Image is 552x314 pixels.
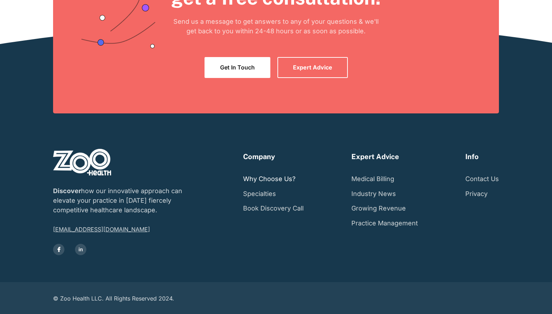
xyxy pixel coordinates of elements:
a: Expert Advice [277,57,348,78]
a: [EMAIL_ADDRESS][DOMAIN_NAME] [53,225,150,233]
a: Why Choose Us? [243,172,295,186]
a: Privacy [465,186,488,201]
div: © Zoo Health LLC. All Rights Reserved 2024. [53,294,276,303]
h6: Company [243,152,275,161]
p: Send us a message to get answers to any of your questions & we'll get back to you within 24-48 ho... [169,17,383,36]
strong: Discover [53,187,81,195]
a: Get In Touch [205,57,270,78]
h6: Expert Advice [351,152,399,161]
a: Medical Billing [351,172,394,186]
a: Growing Revenue [351,201,406,216]
a: Contact Us [465,172,499,186]
a: in [75,244,86,255]
a: Industry News [351,186,396,201]
a: Book Discovery Call [243,201,304,216]
a:  [53,244,64,255]
a: Practice Management [351,216,418,231]
a: Specialties [243,186,276,201]
h6: Info [465,152,479,161]
p: how our innovative approach can elevate your practice in [DATE] fiercely competitive healthcare l... [53,186,196,215]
